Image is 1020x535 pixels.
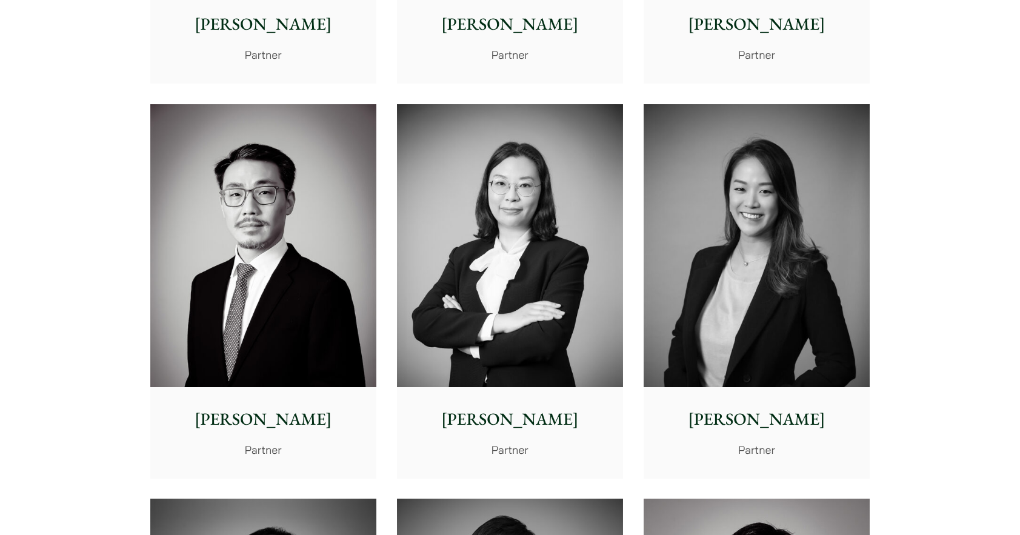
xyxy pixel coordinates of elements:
[653,12,860,37] p: [PERSON_NAME]
[653,407,860,432] p: [PERSON_NAME]
[407,407,613,432] p: [PERSON_NAME]
[397,104,623,479] a: [PERSON_NAME] Partner
[653,47,860,63] p: Partner
[653,442,860,458] p: Partner
[407,442,613,458] p: Partner
[160,47,367,63] p: Partner
[644,104,870,479] a: [PERSON_NAME] Partner
[160,407,367,432] p: [PERSON_NAME]
[160,12,367,37] p: [PERSON_NAME]
[407,12,613,37] p: [PERSON_NAME]
[160,442,367,458] p: Partner
[150,104,376,479] a: [PERSON_NAME] Partner
[407,47,613,63] p: Partner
